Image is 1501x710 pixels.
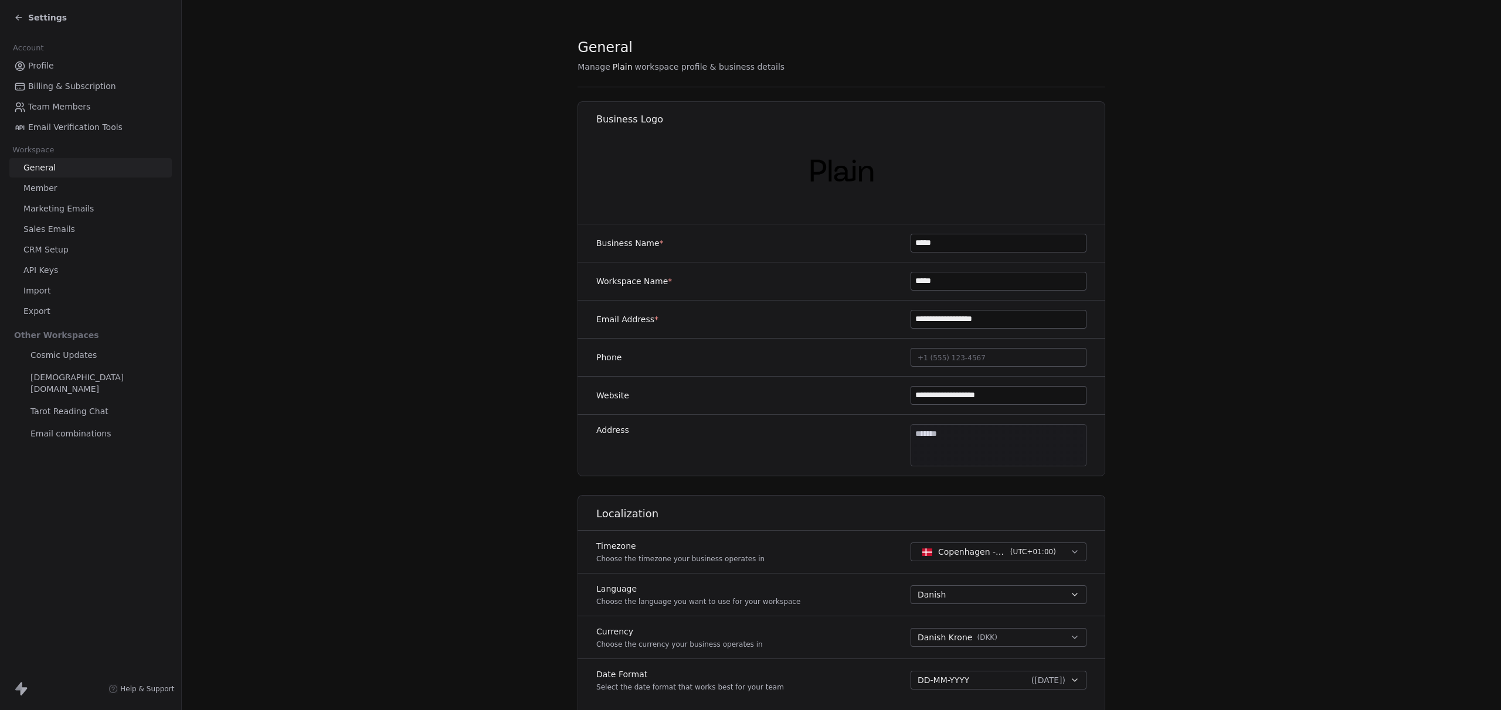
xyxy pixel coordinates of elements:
label: Business Name [596,237,664,249]
span: Profile [28,60,54,72]
span: +1 (555) 123-4567 [918,354,986,362]
a: Member [9,179,172,198]
button: Copenhagen - CET(UTC+01:00) [911,542,1086,561]
a: Billing & Subscription [9,77,172,96]
a: CRM Setup [9,240,172,260]
span: Export [23,305,50,318]
span: Other Workspaces [9,326,104,344]
button: +1 (555) 123-4567 [911,348,1086,367]
p: Choose the language you want to use for your workspace [596,597,800,606]
a: Team Members [9,97,172,117]
a: Settings [14,12,67,23]
h1: Business Logo [596,113,1106,126]
span: [DEMOGRAPHIC_DATA][DOMAIN_NAME] [30,371,167,395]
label: Phone [596,351,622,363]
span: Marketing Emails [23,203,94,215]
span: Sales Emails [23,223,75,235]
span: Help & Support [120,684,174,694]
p: Choose the currency your business operates in [596,640,763,649]
h1: Localization [596,507,1106,521]
span: Cosmic Updates [30,349,97,361]
label: Workspace Name [596,275,672,287]
a: Export [9,302,172,321]
p: Select the date format that works best for your team [596,682,784,692]
a: Import [9,281,172,301]
a: General [9,158,172,177]
label: Website [596,390,629,401]
span: Account [8,39,49,57]
span: CRM Setup [23,244,69,256]
button: Danish Krone(DKK) [911,628,1086,647]
span: General [23,162,56,174]
span: ( DKK ) [977,633,998,642]
label: Address [596,424,629,436]
span: Copenhagen - CET [938,546,1006,558]
span: ( [DATE] ) [1031,674,1065,686]
span: Team Members [28,101,90,113]
a: Email Verification Tools [9,118,172,137]
span: ( UTC+01:00 ) [1010,547,1056,557]
span: Email combinations [30,428,111,439]
span: Billing & Subscription [28,80,116,93]
span: workspace profile & business details [635,61,785,73]
span: Workspace [8,141,59,159]
span: Email Verification Tools [28,121,123,134]
a: Sales Emails [9,220,172,239]
span: Tarot Reading Chat [30,405,108,417]
span: Danish [918,589,946,600]
span: API Keys [23,264,58,277]
label: Currency [596,626,763,637]
span: Plain [613,61,633,73]
label: Timezone [596,540,765,552]
span: DD-MM-YYYY [918,674,969,686]
span: Manage [578,61,610,73]
p: Choose the timezone your business operates in [596,554,765,564]
label: Date Format [596,668,784,680]
span: Danish Krone [918,632,972,644]
a: API Keys [9,261,172,280]
label: Language [596,583,800,595]
span: Import [23,285,50,297]
span: Settings [28,12,67,23]
a: Marketing Emails [9,199,172,219]
a: Profile [9,56,172,76]
label: Email Address [596,313,658,325]
span: Member [23,182,57,194]
span: General [578,39,633,56]
a: Help & Support [108,684,174,694]
img: Plain-Logo-Tile.png [804,133,879,208]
